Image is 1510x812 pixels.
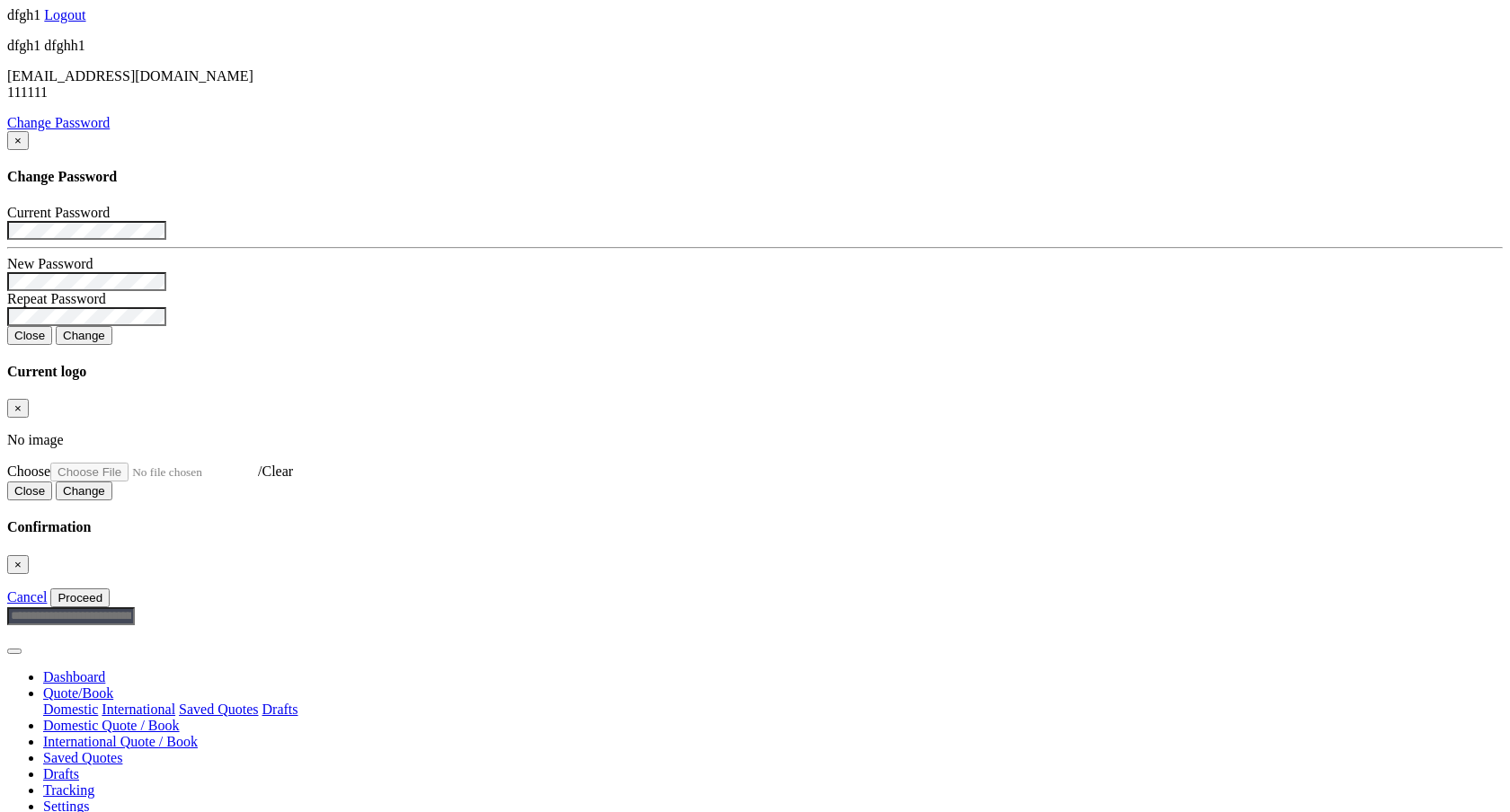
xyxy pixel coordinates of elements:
[7,589,47,605] a: Cancel
[43,702,1503,718] div: Quote/Book
[43,685,113,701] a: Quote/Book
[7,169,1503,185] h4: Change Password
[7,399,29,418] button: Close
[43,750,122,765] a: Saved Quotes
[7,364,1503,380] h4: Current logo
[7,68,1503,101] p: [EMAIL_ADDRESS][DOMAIN_NAME] 111111
[7,7,40,22] span: dfgh1
[44,7,85,22] a: Logout
[7,519,1503,535] h4: Confirmation
[43,702,98,717] a: Domestic
[7,463,1503,481] div: /
[102,702,175,717] a: International
[43,718,180,733] a: Domestic Quote / Book
[7,649,22,654] button: Toggle navigation
[7,481,52,500] button: Close
[7,555,29,574] button: Close
[7,115,110,130] a: Change Password
[14,134,22,147] span: ×
[262,702,298,717] a: Drafts
[7,38,1503,54] p: dfgh1 dfghh1
[7,131,29,150] button: Close
[262,463,293,479] a: Clear
[7,432,1503,448] p: No image
[7,256,93,271] label: New Password
[56,481,112,500] button: Change
[43,734,198,749] a: International Quote / Book
[7,326,52,345] button: Close
[50,588,110,607] button: Proceed
[56,326,112,345] button: Change
[43,766,79,781] a: Drafts
[7,205,110,220] label: Current Password
[14,402,22,415] span: ×
[43,669,105,684] a: Dashboard
[43,782,94,798] a: Tracking
[7,291,106,306] label: Repeat Password
[7,463,258,479] a: Choose
[179,702,258,717] a: Saved Quotes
